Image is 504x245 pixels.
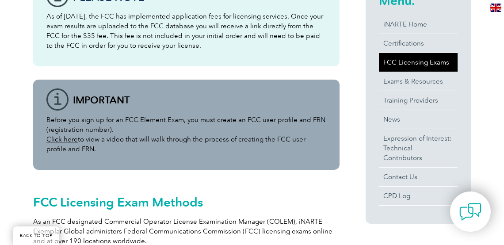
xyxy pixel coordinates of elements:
a: CPD Log [379,187,458,205]
img: contact-chat.png [459,201,481,223]
a: Click here [46,135,78,143]
p: Before you sign up for an FCC Element Exam, you must create an FCC user profile and FRN (registra... [46,115,326,154]
a: News [379,110,458,129]
a: Training Providers [379,91,458,110]
a: BACK TO TOP [13,226,59,245]
a: Expression of Interest:Technical Contributors [379,129,458,167]
a: Exams & Resources [379,72,458,91]
p: As of [DATE], the FCC has implemented application fees for licensing services. Once your exam res... [46,11,326,50]
a: iNARTE Home [379,15,458,34]
h2: FCC Licensing Exam Methods [33,195,340,209]
img: en [490,4,501,12]
a: Contact Us [379,168,458,186]
a: FCC Licensing Exams [379,53,458,72]
a: Certifications [379,34,458,53]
